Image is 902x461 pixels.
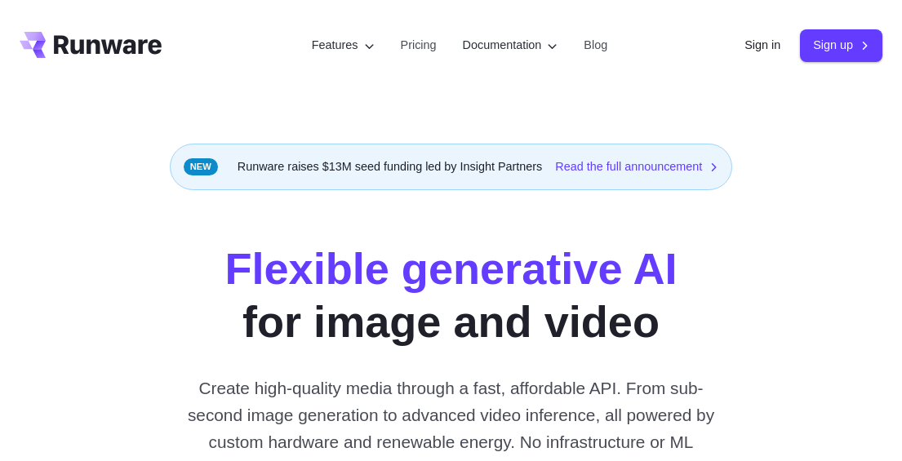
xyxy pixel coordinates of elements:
a: Pricing [401,36,437,55]
label: Documentation [463,36,558,55]
h1: for image and video [224,242,677,348]
a: Sign in [744,36,780,55]
a: Read the full announcement [555,157,718,176]
a: Go to / [20,32,162,58]
div: Runware raises $13M seed funding led by Insight Partners [170,144,733,190]
strong: Flexible generative AI [224,244,677,293]
a: Blog [584,36,607,55]
label: Features [312,36,375,55]
a: Sign up [800,29,882,61]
